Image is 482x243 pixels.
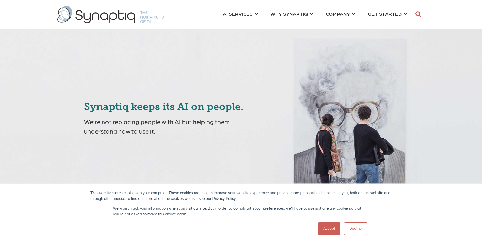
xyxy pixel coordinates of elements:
[270,8,313,19] a: WHY SYNAPTIQ
[368,8,407,19] a: GET STARTED
[223,8,258,19] a: AI SERVICES
[223,9,253,18] span: AI SERVICES
[368,9,402,18] span: GET STARTED
[57,6,164,23] img: synaptiq logo-1
[90,190,392,202] div: This website stores cookies on your computer. These cookies are used to improve your website expe...
[217,3,413,26] nav: menu
[318,222,340,235] a: Accept
[270,9,308,18] span: WHY SYNAPTIQ
[113,205,369,217] p: We won't track your information when you visit our site. But in order to comply with your prefere...
[84,117,264,136] p: We’re not replacing people with AI but helping them understand how to use it.
[344,222,367,235] a: Decline
[326,9,350,18] span: COMPANY
[326,8,355,19] a: COMPANY
[84,101,244,113] span: Synaptiq keeps its AI on people.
